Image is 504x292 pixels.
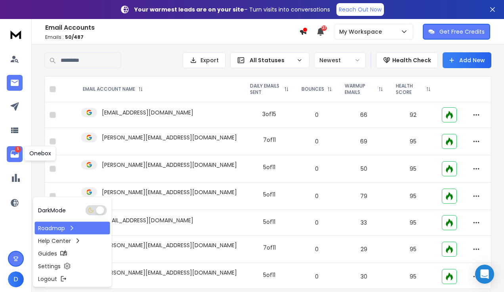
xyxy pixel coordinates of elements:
[45,34,299,40] p: Emails :
[263,136,276,144] div: 7 of 11
[15,146,21,153] p: 5
[102,216,193,224] p: [EMAIL_ADDRESS][DOMAIN_NAME]
[35,260,110,273] a: Settings
[302,86,324,92] p: BOUNCES
[134,6,330,13] p: – Turn visits into conversations
[339,6,382,13] p: Reach Out Now
[396,83,423,95] p: HEALTH SCORE
[263,244,276,252] div: 7 of 11
[38,237,71,245] p: Help Center
[35,235,110,247] a: Help Center
[35,222,110,235] a: Roadmap
[339,28,385,36] p: My Workspace
[102,109,193,116] p: [EMAIL_ADDRESS][DOMAIN_NAME]
[65,34,84,40] span: 50 / 487
[300,219,334,227] p: 0
[338,210,389,236] td: 33
[338,102,389,128] td: 66
[300,137,334,145] p: 0
[102,188,237,196] p: [PERSON_NAME][EMAIL_ADDRESS][DOMAIN_NAME]
[338,183,389,210] td: 79
[300,192,334,200] p: 0
[392,56,431,64] p: Health Check
[8,271,24,287] button: D
[83,86,143,92] div: EMAIL ACCOUNT NAME
[300,273,334,281] p: 0
[389,128,437,155] td: 95
[389,236,437,263] td: 95
[338,128,389,155] td: 69
[321,25,327,31] span: 27
[389,210,437,236] td: 95
[38,275,57,283] p: Logout
[35,247,110,260] a: Guides
[8,27,24,42] img: logo
[183,52,225,68] button: Export
[102,269,237,277] p: [PERSON_NAME][EMAIL_ADDRESS][DOMAIN_NAME]
[389,102,437,128] td: 92
[314,52,366,68] button: Newest
[102,134,237,141] p: [PERSON_NAME][EMAIL_ADDRESS][DOMAIN_NAME]
[338,236,389,263] td: 29
[262,110,276,118] div: 3 of 15
[38,262,61,270] p: Settings
[263,271,275,279] div: 5 of 11
[263,218,275,226] div: 5 of 11
[338,155,389,183] td: 50
[38,206,66,214] p: Dark Mode
[250,83,281,95] p: DAILY EMAILS SENT
[300,245,334,253] p: 0
[134,6,244,13] strong: Your warmest leads are on your site
[345,83,375,95] p: WARMUP EMAILS
[443,52,491,68] button: Add New
[475,265,494,284] div: Open Intercom Messenger
[45,23,299,32] h1: Email Accounts
[263,163,275,171] div: 5 of 11
[389,263,437,290] td: 95
[24,146,56,161] div: Onebox
[38,250,57,258] p: Guides
[300,165,334,173] p: 0
[263,191,275,198] div: 5 of 11
[102,161,237,169] p: [PERSON_NAME][EMAIL_ADDRESS][DOMAIN_NAME]
[389,183,437,210] td: 95
[336,3,384,16] a: Reach Out Now
[250,56,293,64] p: All Statuses
[7,146,23,162] a: 5
[38,224,65,232] p: Roadmap
[423,24,490,40] button: Get Free Credits
[102,241,237,249] p: [PERSON_NAME][EMAIL_ADDRESS][DOMAIN_NAME]
[376,52,438,68] button: Health Check
[439,28,485,36] p: Get Free Credits
[300,111,334,119] p: 0
[338,263,389,290] td: 30
[389,155,437,183] td: 95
